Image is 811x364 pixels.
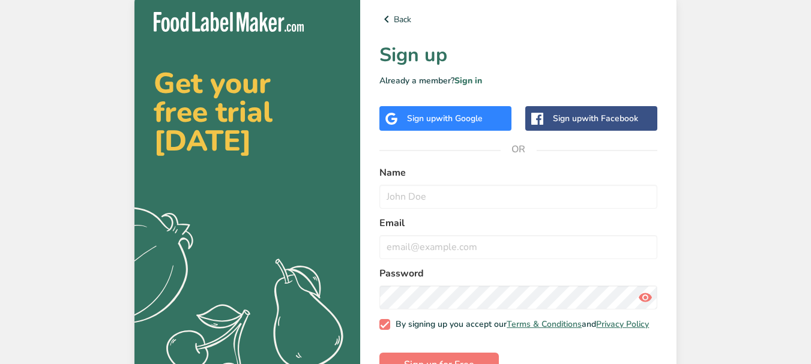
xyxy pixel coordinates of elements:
[379,41,657,70] h1: Sign up
[436,113,483,124] span: with Google
[379,12,657,26] a: Back
[379,166,657,180] label: Name
[582,113,638,124] span: with Facebook
[454,75,482,86] a: Sign in
[379,266,657,281] label: Password
[379,216,657,230] label: Email
[407,112,483,125] div: Sign up
[596,318,649,330] a: Privacy Policy
[154,12,304,32] img: Food Label Maker
[390,319,650,330] span: By signing up you accept our and
[507,318,582,330] a: Terms & Conditions
[379,235,657,259] input: email@example.com
[501,131,537,167] span: OR
[154,69,341,155] h2: Get your free trial [DATE]
[379,74,657,87] p: Already a member?
[553,112,638,125] div: Sign up
[379,185,657,209] input: John Doe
